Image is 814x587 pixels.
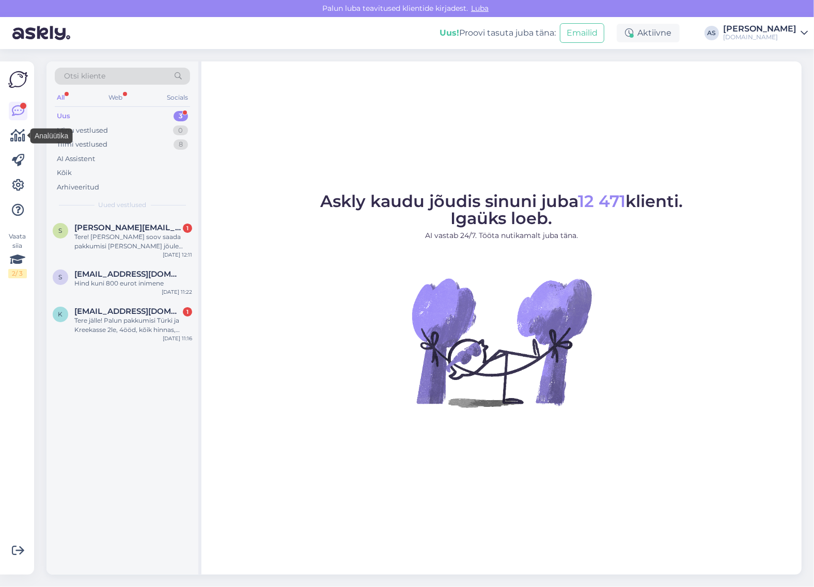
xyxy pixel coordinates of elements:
[57,168,72,178] div: Kõik
[165,91,190,104] div: Socials
[8,269,27,278] div: 2 / 3
[8,70,28,89] img: Askly Logo
[58,310,63,318] span: k
[57,154,95,164] div: AI Assistent
[578,191,625,211] span: 12 471
[107,91,125,104] div: Web
[57,111,70,121] div: Uus
[74,232,192,251] div: Tere! [PERSON_NAME] soov saada pakkumisi [PERSON_NAME] jõule [PERSON_NAME] aastavahetust reise ku...
[74,269,182,279] span: snaiderstelle@gmail.com
[617,24,680,42] div: Aktiivne
[174,111,188,121] div: 3
[723,25,796,33] div: [PERSON_NAME]
[64,71,105,82] span: Otsi kliente
[183,224,192,233] div: 1
[560,23,604,43] button: Emailid
[320,230,683,241] p: AI vastab 24/7. Tööta nutikamalt juba täna.
[57,182,99,193] div: Arhiveeritud
[30,129,72,144] div: Analüütika
[705,26,719,40] div: AS
[163,335,192,342] div: [DATE] 11:16
[174,139,188,150] div: 8
[468,4,492,13] span: Luba
[74,316,192,335] div: Tere jälle! Palun pakkumisi Türki ja Kreekasse 2le, 4ööd, kõik hinnas, järgmiseks nädalaks. Välju...
[99,200,147,210] span: Uued vestlused
[57,125,108,136] div: Minu vestlused
[74,307,182,316] span: kellikivimaa1@gmail.com
[440,28,459,38] b: Uus!
[320,191,683,228] span: Askly kaudu jõudis sinuni juba klienti. Igaüks loeb.
[723,33,796,41] div: [DOMAIN_NAME]
[163,251,192,259] div: [DATE] 12:11
[440,27,556,39] div: Proovi tasuta juba täna:
[74,279,192,288] div: Hind kuni 800 eurot inimene
[162,288,192,296] div: [DATE] 11:22
[59,227,62,234] span: S
[183,307,192,316] div: 1
[55,91,67,104] div: All
[57,139,107,150] div: Tiimi vestlused
[59,273,62,281] span: s
[74,223,182,232] span: Stelmach.helena@gmail.con
[173,125,188,136] div: 0
[8,232,27,278] div: Vaata siia
[409,249,594,435] img: No Chat active
[723,25,808,41] a: [PERSON_NAME][DOMAIN_NAME]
